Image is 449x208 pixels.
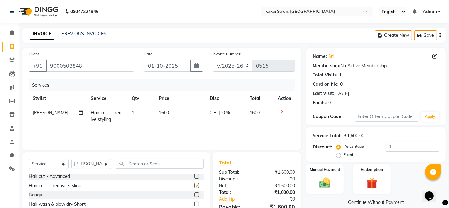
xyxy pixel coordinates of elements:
[310,167,340,172] label: Manual Payment
[313,81,339,88] div: Card on file:
[219,159,234,166] span: Total
[116,159,204,169] input: Search or Scan
[344,132,364,139] div: ₹1,600.00
[16,3,60,20] img: logo
[264,196,300,203] div: ₹0
[29,79,300,91] div: Services
[214,189,257,196] div: Total:
[206,91,246,106] th: Disc
[213,51,241,57] label: Invoice Number
[414,30,437,40] button: Save
[33,110,68,116] span: [PERSON_NAME]
[128,91,155,106] th: Qty
[313,144,332,150] div: Discount:
[344,152,353,157] label: Fixed
[29,173,70,180] div: Hair cut - Advanced
[29,91,87,106] th: Stylist
[339,72,342,78] div: 1
[29,182,81,189] div: Hair cut - Creative styling
[313,132,342,139] div: Service Total:
[91,110,123,122] span: Hair cut - Creative styling
[363,176,381,190] img: _gift.svg
[219,109,220,116] span: |
[70,3,98,20] b: 08047224946
[61,31,106,36] a: PREVIOUS INVOICES
[313,62,340,69] div: Membership:
[155,91,206,106] th: Price
[257,169,300,176] div: ₹1,600.00
[355,112,418,122] input: Enter Offer / Coupon Code
[313,100,327,106] div: Points:
[313,62,439,69] div: No Active Membership
[423,8,437,15] span: Admin
[313,90,334,97] div: Last Visit:
[222,109,230,116] span: 0 %
[313,53,327,60] div: Name:
[250,110,260,116] span: 1600
[210,109,216,116] span: 0 F
[328,100,331,106] div: 0
[30,28,54,40] a: INVOICE
[257,189,300,196] div: ₹1,600.00
[29,51,39,57] label: Client
[29,60,47,72] button: +91
[313,113,355,120] div: Coupon Code
[313,72,338,78] div: Total Visits:
[361,167,383,172] label: Redemption
[421,112,439,122] button: Apply
[29,192,42,198] div: Bangs
[159,110,169,116] span: 1600
[340,81,343,88] div: 0
[335,90,349,97] div: [DATE]
[422,182,443,202] iframe: chat widget
[214,182,257,189] div: Net:
[257,176,300,182] div: ₹0
[144,51,152,57] label: Date
[307,199,445,206] a: Continue Without Payment
[375,30,412,40] button: Create New
[328,53,334,60] a: Sri
[132,110,134,116] span: 1
[214,169,257,176] div: Sub Total:
[214,176,257,182] div: Discount:
[316,176,334,189] img: _cash.svg
[87,91,128,106] th: Service
[214,196,264,203] a: Add Tip
[344,143,364,149] label: Percentage
[46,60,134,72] input: Search by Name/Mobile/Email/Code
[257,182,300,189] div: ₹1,600.00
[246,91,274,106] th: Total
[274,91,295,106] th: Action
[29,201,86,208] div: Hair wash & blow dry Short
